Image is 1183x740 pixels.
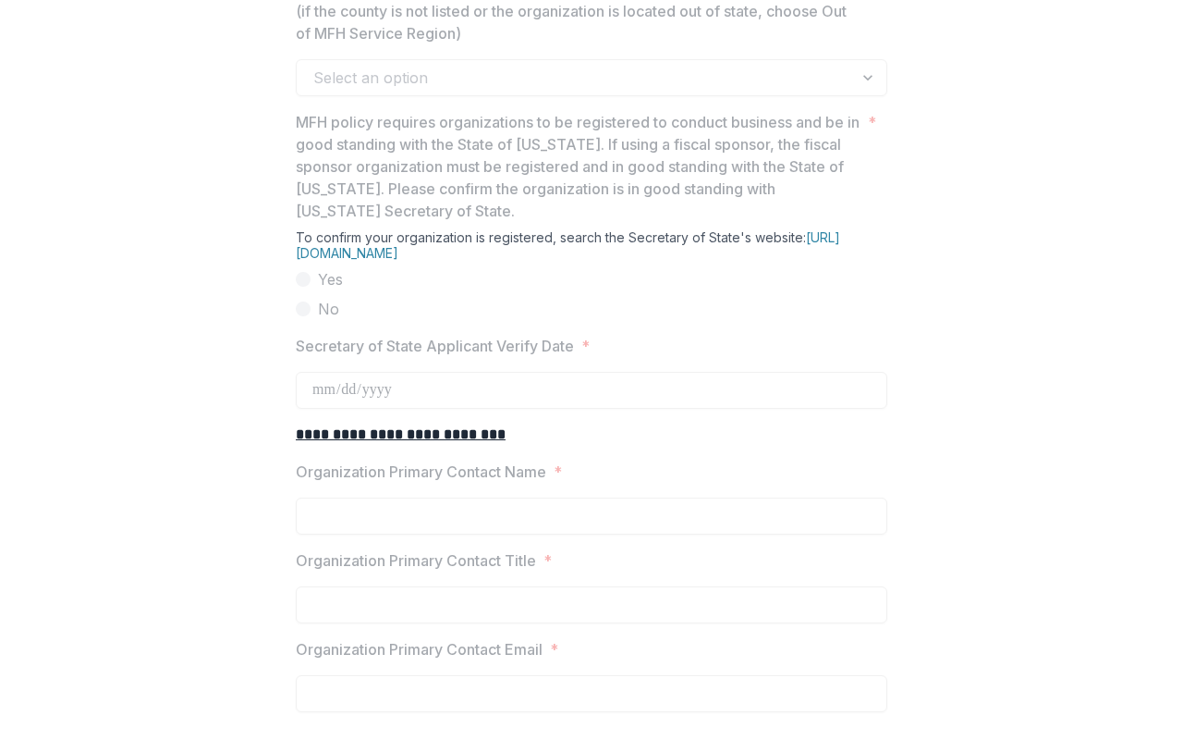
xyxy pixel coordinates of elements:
span: No [318,298,339,320]
div: To confirm your organization is registered, search the Secretary of State's website: [296,229,887,268]
p: Organization Primary Contact Title [296,549,536,572]
p: MFH policy requires organizations to be registered to conduct business and be in good standing wi... [296,111,860,222]
p: Organization Primary Contact Name [296,461,546,483]
p: Organization Primary Contact Email [296,638,543,660]
p: Secretary of State Applicant Verify Date [296,335,574,357]
a: [URL][DOMAIN_NAME] [296,229,840,261]
span: Yes [318,268,343,290]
